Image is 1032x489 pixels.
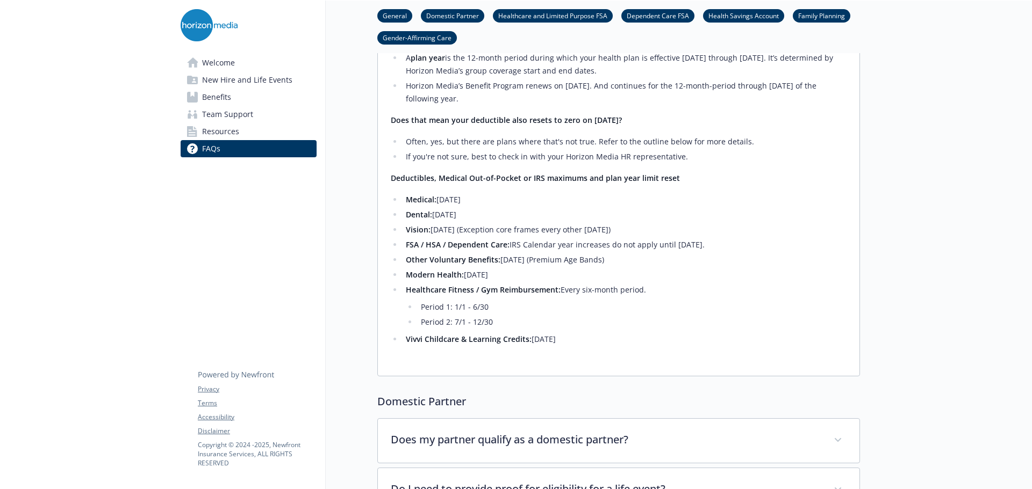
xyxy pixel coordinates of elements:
span: Welcome [202,54,235,71]
strong: Vivvi Childcare & Learning Credits: [406,334,532,344]
a: Benefits [181,89,317,106]
a: Gender-Affirming Care [377,32,457,42]
a: Domestic Partner [421,10,484,20]
li: [DATE] (Premium Age Bands) [403,253,847,266]
a: Terms [198,398,316,408]
span: Resources [202,123,239,140]
li: [DATE] [403,208,847,221]
li: Period 2: 7/1 - 12/30 [418,316,847,329]
p: Does my partner qualify as a domestic partner? [391,432,821,448]
strong: Deductibles, Medical Out-of-Pocket or IRS maximums and plan year limit reset [391,173,680,183]
strong: Vision: [406,224,431,235]
a: Healthcare and Limited Purpose FSA [493,10,613,20]
p: Copyright © 2024 - 2025 , Newfront Insurance Services, ALL RIGHTS RESERVED [198,440,316,468]
a: FAQs [181,140,317,157]
a: Resources [181,123,317,140]
a: Privacy [198,384,316,394]
a: New Hire and Life Events [181,71,317,89]
p: Domestic Partner [377,393,860,410]
span: Benefits [202,89,231,106]
a: Health Savings Account [703,10,784,20]
a: Disclaimer [198,426,316,436]
strong: Dental: [406,209,432,220]
li: Horizon Media’s Benefit Program renews on [DATE]. And continues for the 12-month-period through [... [403,79,847,105]
strong: Modern Health: [406,269,464,280]
a: General [377,10,412,20]
li: Period 1: 1/1 - 6/30 [418,301,847,313]
a: Family Planning [793,10,850,20]
span: FAQs [202,140,220,157]
a: Accessibility [198,412,316,422]
span: Team Support [202,106,253,123]
strong: Healthcare Fitness / Gym Reimbursement: [406,284,561,295]
span: New Hire and Life Events [202,71,292,89]
a: Welcome [181,54,317,71]
strong: FSA / HSA / Dependent Care: [406,239,510,250]
li: IRS Calendar year increases do not apply until [DATE]. [403,238,847,251]
li: [DATE] (Exception core frames every other [DATE]) [403,223,847,236]
strong: Medical: [406,194,436,205]
li: [DATE] [403,268,847,281]
li: Often, yes, but there are plans where that's not true. Refer to the outline below for more details. [403,135,847,148]
div: Does my partner qualify as a domestic partner? [378,419,859,463]
strong: Other Voluntary Benefits: [406,254,500,265]
li: If you're not sure, best to check in with your Horizon Media HR representative. [403,150,847,163]
a: Team Support [181,106,317,123]
a: Dependent Care FSA [621,10,694,20]
li: [DATE] [403,333,847,346]
li: A is the 12-month period during which your health plan is effective [DATE] through [DATE]. It’s d... [403,52,847,77]
li: Every six-month period. [403,283,847,329]
strong: plan year [411,53,445,63]
strong: Does that mean your deductible also resets to zero on [DATE]? [391,115,622,125]
li: [DATE] [403,193,847,206]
